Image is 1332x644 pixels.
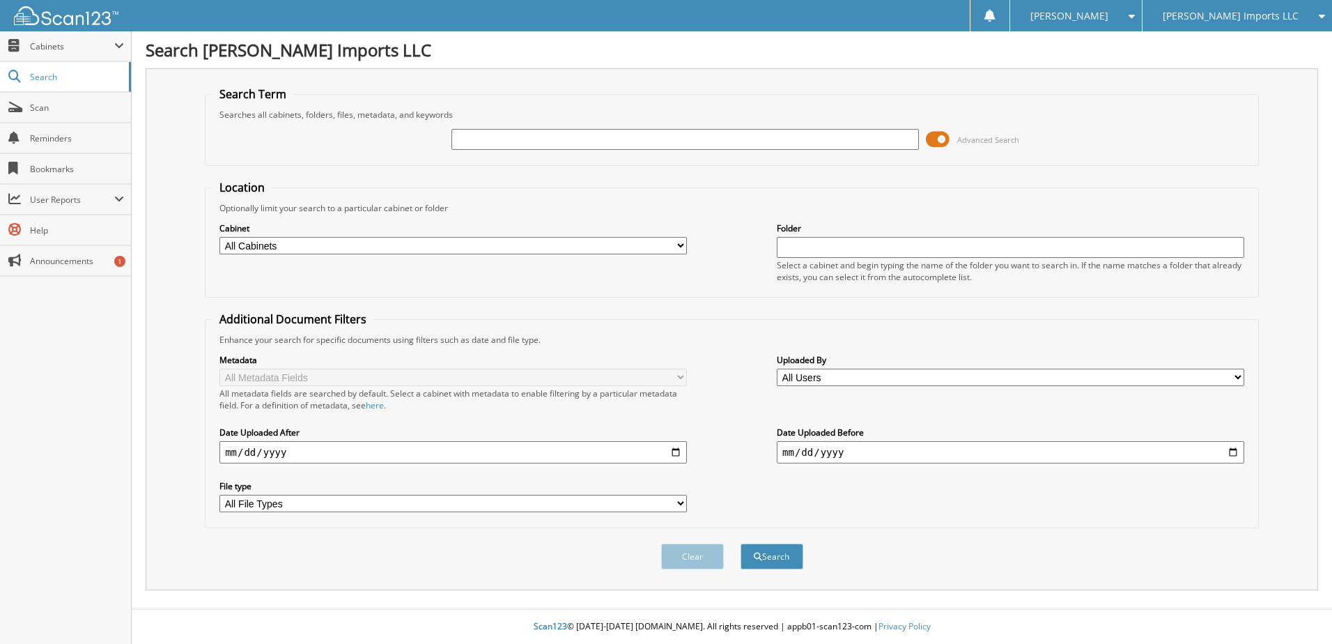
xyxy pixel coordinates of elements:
[777,222,1244,234] label: Folder
[777,259,1244,283] div: Select a cabinet and begin typing the name of the folder you want to search in. If the name match...
[212,180,272,195] legend: Location
[777,427,1244,438] label: Date Uploaded Before
[30,71,122,83] span: Search
[1030,12,1108,20] span: [PERSON_NAME]
[212,312,373,327] legend: Additional Document Filters
[30,40,114,52] span: Cabinets
[30,194,114,206] span: User Reports
[212,109,1251,121] div: Searches all cabinets, folders, files, metadata, and keywords
[219,388,687,411] div: All metadata fields are searched by default. Select a cabinet with metadata to enable filtering b...
[114,256,125,267] div: 1
[777,354,1244,366] label: Uploaded By
[777,441,1244,463] input: end
[219,441,687,463] input: start
[957,135,1019,145] span: Advanced Search
[30,255,124,267] span: Announcements
[212,86,293,102] legend: Search Term
[30,224,124,236] span: Help
[132,610,1332,644] div: © [DATE]-[DATE] [DOMAIN_NAME]. All rights reserved | appb01-scan123-com |
[219,354,687,366] label: Metadata
[212,334,1251,346] div: Enhance your search for specific documents using filters such as date and file type.
[212,202,1251,214] div: Optionally limit your search to a particular cabinet or folder
[30,132,124,144] span: Reminders
[146,38,1318,61] h1: Search [PERSON_NAME] Imports LLC
[14,6,118,25] img: scan123-logo-white.svg
[534,620,567,632] span: Scan123
[741,544,803,569] button: Search
[30,102,124,114] span: Scan
[219,480,687,492] label: File type
[30,163,124,175] span: Bookmarks
[661,544,724,569] button: Clear
[219,222,687,234] label: Cabinet
[366,399,384,411] a: here
[878,620,931,632] a: Privacy Policy
[219,427,687,438] label: Date Uploaded After
[1163,12,1299,20] span: [PERSON_NAME] Imports LLC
